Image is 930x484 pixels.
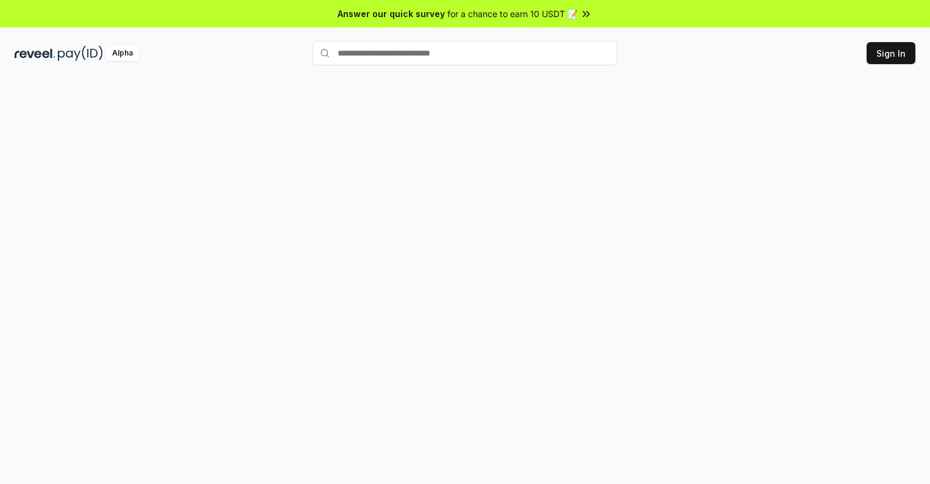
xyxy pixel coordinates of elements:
[867,42,915,64] button: Sign In
[447,7,578,20] span: for a chance to earn 10 USDT 📝
[338,7,445,20] span: Answer our quick survey
[15,46,55,61] img: reveel_dark
[105,46,140,61] div: Alpha
[58,46,103,61] img: pay_id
